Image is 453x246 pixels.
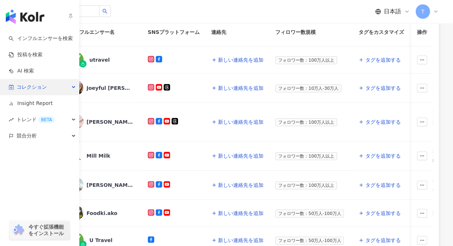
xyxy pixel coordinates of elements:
div: [PERSON_NAME] [86,181,133,189]
a: AI 検索 [9,67,34,75]
span: 競合分析 [17,128,37,144]
div: utravel [89,56,110,63]
img: chrome extension [12,224,25,236]
div: U Travel [89,237,112,244]
span: タグを追加する [365,153,400,159]
span: フォロワー数：100万人以上 [275,118,337,126]
span: フォロワー数：10万人-30万人 [275,84,341,92]
span: 新しい連絡先を追加 [218,57,263,63]
div: Mill Milk [86,152,110,159]
span: コレクション [17,79,47,95]
span: 新しい連絡先を追加 [218,182,263,188]
span: 今すぐ拡張機能をインストール [28,224,68,237]
button: タグを追加する [358,81,401,95]
span: 新しい連絡先を追加 [218,119,263,125]
th: インフルエンサー名 [63,18,142,47]
a: chrome extension今すぐ拡張機能をインストール [9,220,70,240]
span: トレンド [17,111,55,128]
span: rise [9,117,14,122]
span: フォロワー数：100万人以上 [275,56,337,64]
button: タグを追加する [358,149,401,163]
button: 新しい連絡先を追加 [211,53,264,67]
span: タグを追加する [365,57,400,63]
th: フィロワー数規模 [270,18,353,47]
img: logo [6,9,44,24]
a: 投稿を検索 [9,51,43,58]
button: 新しい連絡先を追加 [211,206,264,220]
div: [PERSON_NAME] [PERSON_NAME] [86,118,133,126]
button: タグを追加する [358,178,401,192]
button: タグを追加する [358,206,401,220]
span: タグを追加する [365,85,400,91]
button: 新しい連絡先を追加 [211,149,264,163]
span: 新しい連絡先を追加 [218,153,263,159]
button: タグを追加する [358,115,401,129]
div: Joeyful [PERSON_NAME] 豚長 [86,84,133,92]
th: タグをカスタマイズ [352,18,409,47]
span: T [421,8,425,16]
a: Insight Report [9,100,53,107]
span: タグを追加する [365,182,400,188]
span: 新しい連絡先を追加 [218,210,263,216]
span: search [102,9,107,14]
span: 日本語 [384,8,401,16]
span: フォロワー数：100万人以上 [275,152,337,160]
th: SNSプラットフォーム [142,18,205,47]
span: タグを追加する [365,210,400,216]
button: 新しい連絡先を追加 [211,115,264,129]
button: 新しい連絡先を追加 [211,178,264,192]
span: フォロワー数：50万人-100万人 [275,237,344,245]
span: 新しい連絡先を追加 [218,237,263,243]
th: 操作 [411,18,433,47]
button: 新しい連絡先を追加 [211,81,264,95]
span: タグを追加する [365,119,400,125]
span: フォロワー数：50万人-100万人 [275,210,344,218]
span: タグを追加する [365,237,400,243]
span: 新しい連絡先を追加 [218,85,263,91]
a: searchインフルエンサーを検索 [9,35,73,42]
button: タグを追加する [358,53,401,67]
div: Foodki.ako [86,210,117,217]
span: フォロワー数：100万人以上 [275,181,337,189]
th: 連絡先 [205,18,270,47]
div: BETA [38,116,55,123]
